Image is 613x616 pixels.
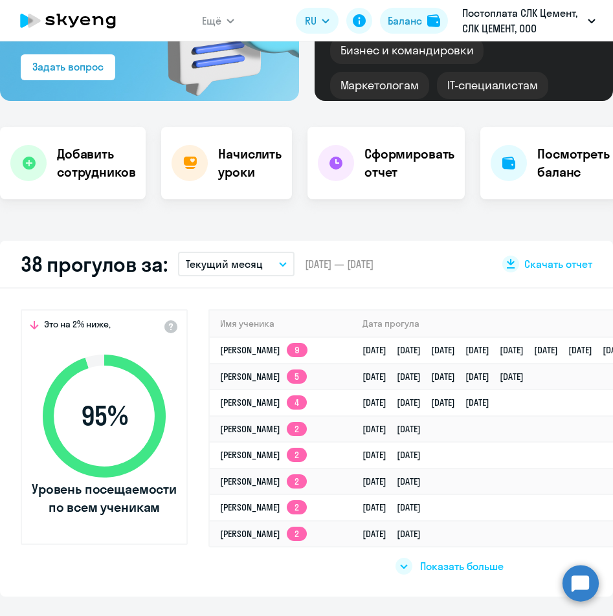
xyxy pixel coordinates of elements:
app-skyeng-badge: 9 [287,343,307,357]
a: [DATE][DATE] [362,501,431,513]
h4: Посмотреть баланс [537,145,610,181]
app-skyeng-badge: 4 [287,395,307,410]
p: Постоплата СЛК Цемент, СЛК ЦЕМЕНТ, ООО [462,5,583,36]
span: Показать больше [420,559,504,573]
h4: Сформировать отчет [364,145,454,181]
div: Бизнес и командировки [330,37,484,64]
th: Имя ученика [210,311,352,337]
div: IT-специалистам [437,72,548,99]
a: [PERSON_NAME]2 [220,449,307,461]
a: [PERSON_NAME]2 [220,476,307,487]
span: Ещё [202,13,221,28]
a: [PERSON_NAME]2 [220,423,307,435]
button: Задать вопрос [21,54,115,80]
app-skyeng-badge: 2 [287,527,307,541]
span: Уровень посещаемости по всем ученикам [30,480,179,516]
span: RU [305,13,317,28]
a: [DATE][DATE] [362,476,431,487]
app-skyeng-badge: 2 [287,500,307,514]
button: RU [296,8,339,34]
app-skyeng-badge: 2 [287,474,307,489]
a: [PERSON_NAME]2 [220,501,307,513]
h2: 38 прогулов за: [21,251,168,277]
a: [DATE][DATE] [362,528,431,540]
a: [PERSON_NAME]5 [220,371,307,382]
app-skyeng-badge: 2 [287,422,307,436]
span: Это на 2% ниже, [44,318,111,334]
h4: Добавить сотрудников [57,145,135,181]
button: Ещё [202,8,234,34]
a: [DATE][DATE] [362,449,431,461]
button: Балансbalance [380,8,448,34]
span: Скачать отчет [524,257,592,271]
span: 95 % [30,401,179,432]
div: Баланс [388,13,422,28]
p: Текущий месяц [186,256,263,272]
button: Постоплата СЛК Цемент, СЛК ЦЕМЕНТ, ООО [456,5,602,36]
div: Маркетологам [330,72,429,99]
a: [PERSON_NAME]9 [220,344,307,356]
h4: Начислить уроки [218,145,282,181]
app-skyeng-badge: 5 [287,369,307,384]
app-skyeng-badge: 2 [287,448,307,462]
button: Текущий месяц [178,252,295,276]
a: [DATE][DATE][DATE][DATE] [362,397,500,408]
a: [DATE][DATE][DATE][DATE][DATE] [362,371,534,382]
a: [DATE][DATE] [362,423,431,435]
span: [DATE] — [DATE] [305,257,373,271]
a: [PERSON_NAME]2 [220,528,307,540]
img: balance [427,14,440,27]
a: [PERSON_NAME]4 [220,397,307,408]
div: Задать вопрос [32,59,104,74]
